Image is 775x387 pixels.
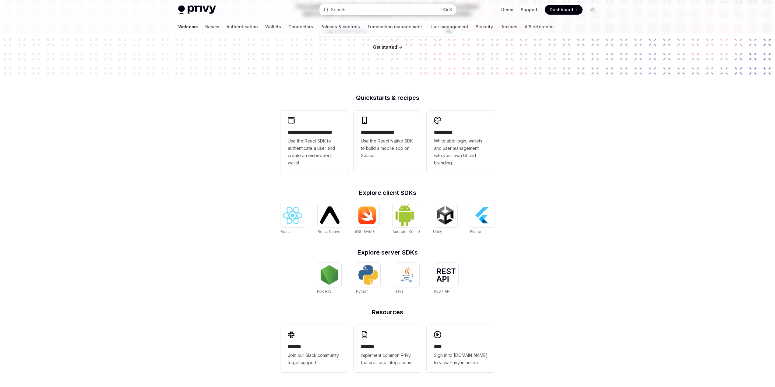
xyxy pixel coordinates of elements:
[525,19,554,34] a: API reference
[361,137,414,159] span: Use the React Native SDK to build a mobile app on Solana.
[358,265,378,285] img: Python
[434,289,450,294] span: REST API
[373,44,397,50] a: Get started
[227,19,258,34] a: Authentication
[280,229,291,234] span: React
[280,325,349,372] a: **** **Join our Slack community to get support.
[354,111,422,173] a: **** **** **** ***Use the React Native SDK to build a mobile app on Solana.
[434,137,488,167] span: Whitelabel login, wallets, and user management with your own UI and branding.
[434,263,458,294] a: REST APIREST API
[354,325,422,372] a: **** **Implement common Privy features and integrations.
[550,7,573,13] span: Dashboard
[319,4,456,15] button: Search...CtrlK
[443,7,452,12] span: Ctrl K
[395,204,414,227] img: Android (Kotlin)
[288,19,313,34] a: Connectors
[320,19,360,34] a: Policies & controls
[395,289,403,294] span: Java
[470,229,481,234] span: Flutter
[331,6,348,13] div: Search...
[280,203,305,235] a: ReactReact
[427,325,495,372] a: ****Sign in to [DOMAIN_NAME] to view Privy in action.
[393,203,420,235] a: Android (Kotlin)Android (Kotlin)
[317,263,341,294] a: NodeJSNodeJS
[434,352,488,366] span: Sign in to [DOMAIN_NAME] to view Privy in action.
[367,19,422,34] a: Transaction management
[358,206,377,224] img: iOS (Swift)
[280,95,495,101] h2: Quickstarts & recipes
[178,19,198,34] a: Welcome
[435,206,455,225] img: Unity
[473,206,492,225] img: Flutter
[436,268,456,282] img: REST API
[395,263,419,294] a: JavaJava
[288,352,341,366] span: Join our Slack community to get support.
[427,111,495,173] a: **** *****Whitelabel login, wallets, and user management with your own UI and branding.
[470,203,495,235] a: FlutterFlutter
[356,289,368,294] span: Python
[429,19,468,34] a: User management
[280,249,495,255] h2: Explore server SDKs
[393,229,420,234] span: Android (Kotlin)
[355,203,379,235] a: iOS (Swift)iOS (Swift)
[265,19,281,34] a: Wallets
[361,352,414,366] span: Implement common Privy features and integrations.
[545,5,583,15] a: Dashboard
[319,265,339,285] img: NodeJS
[501,7,513,13] a: Demo
[178,5,216,14] img: light logo
[280,190,495,196] h2: Explore client SDKs
[283,207,302,224] img: React
[355,229,374,234] span: iOS (Swift)
[521,7,537,13] a: Support
[288,137,341,167] span: Use the React SDK to authenticate a user and create an embedded wallet.
[318,203,342,235] a: React NativeReact Native
[433,203,457,235] a: UnityUnity
[356,263,380,294] a: PythonPython
[320,206,340,224] img: React Native
[318,229,340,234] span: React Native
[205,19,219,34] a: Basics
[280,309,495,315] h2: Resources
[476,19,493,34] a: Security
[587,5,597,15] button: Toggle dark mode
[500,19,517,34] a: Recipes
[317,289,332,294] span: NodeJS
[397,265,417,285] img: Java
[433,229,442,234] span: Unity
